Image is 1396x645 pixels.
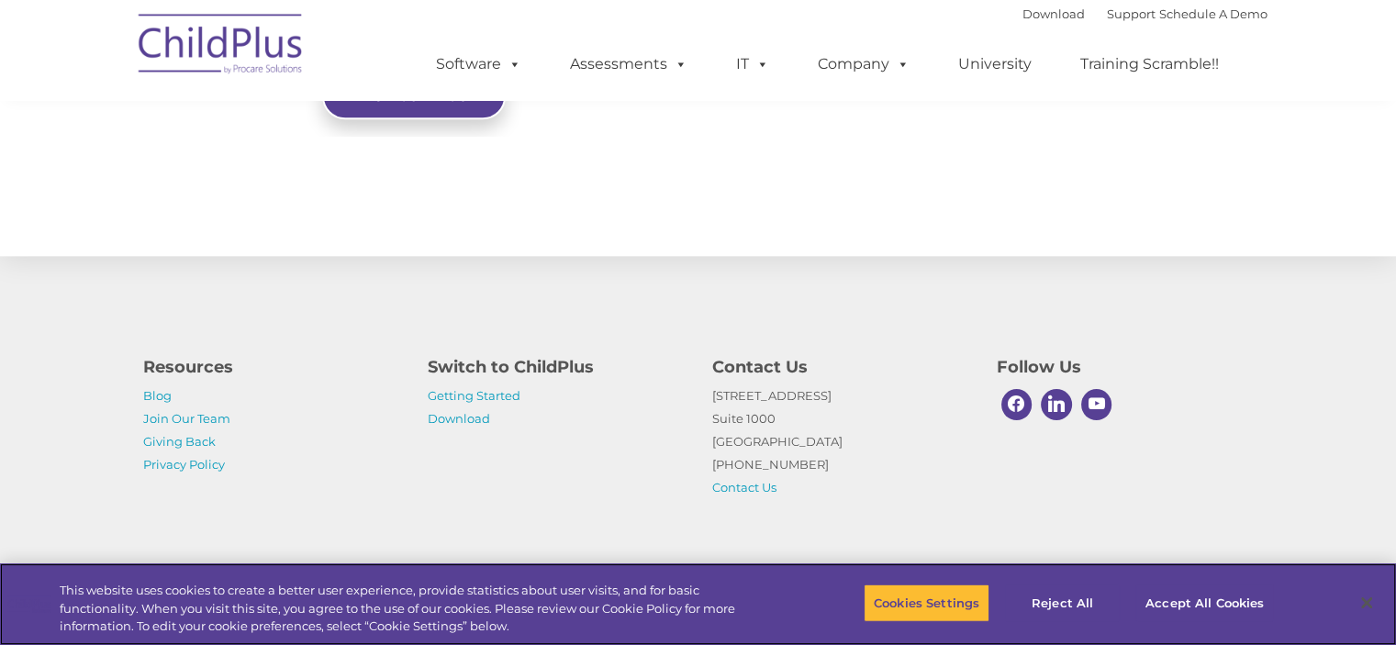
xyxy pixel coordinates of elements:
h4: Follow Us [997,354,1254,380]
a: Facebook [997,384,1037,425]
a: Getting Started [428,388,520,403]
p: [STREET_ADDRESS] Suite 1000 [GEOGRAPHIC_DATA] [PHONE_NUMBER] [712,384,969,499]
a: Training Scramble!! [1062,46,1237,83]
h4: Resources [143,354,400,380]
button: Cookies Settings [864,584,989,622]
button: Close [1346,583,1387,623]
a: Blog [143,388,172,403]
a: Download [428,411,490,426]
a: Giving Back [143,434,216,449]
a: Contact Us [712,480,776,495]
a: Linkedin [1036,384,1077,425]
a: IT [718,46,787,83]
a: Company [799,46,928,83]
a: Privacy Policy [143,457,225,472]
button: Accept All Cookies [1135,584,1274,622]
button: Reject All [1005,584,1120,622]
a: Schedule A Demo [1159,6,1268,21]
a: Support [1107,6,1156,21]
a: Download [1022,6,1085,21]
div: This website uses cookies to create a better user experience, provide statistics about user visit... [60,582,768,636]
a: Assessments [552,46,706,83]
a: University [940,46,1050,83]
a: Join Our Team [143,411,230,426]
span: Last name [255,121,311,135]
span: Phone number [255,196,333,210]
a: Youtube [1077,384,1117,425]
h4: Switch to ChildPlus [428,354,685,380]
a: Software [418,46,540,83]
font: | [1022,6,1268,21]
img: ChildPlus by Procare Solutions [129,1,313,93]
h4: Contact Us [712,354,969,380]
